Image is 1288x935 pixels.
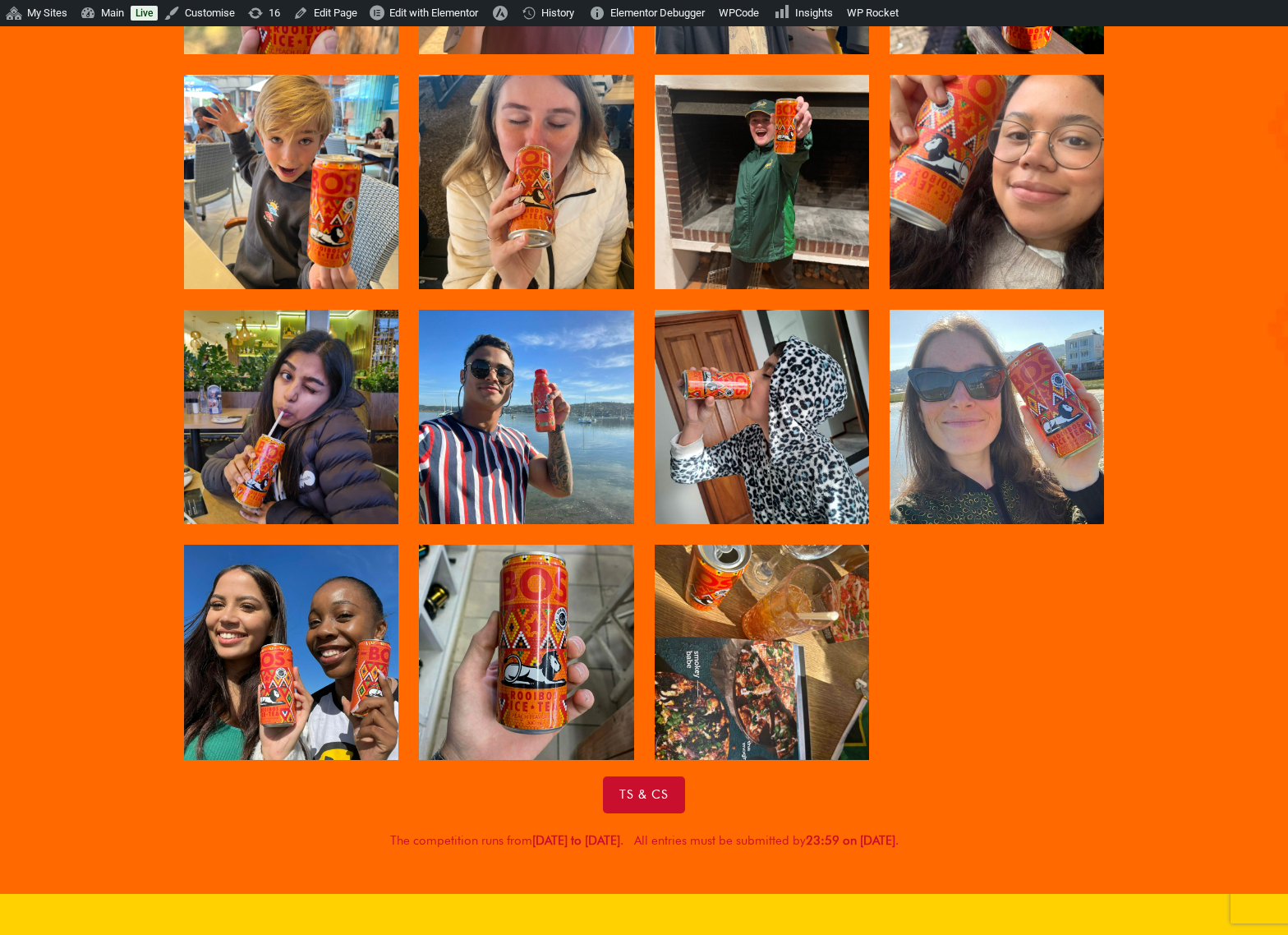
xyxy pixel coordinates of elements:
b: 23:59 on [DATE] [806,833,895,848]
span: Ts & Cs [619,789,669,801]
p: The competition runs from . All entries must be submitted by . [184,830,1104,853]
span: Insights [795,7,833,19]
a: Siya Kolisi foundation - buy a new edition Bos ice tea and win a trip to South Africa! [890,310,1104,524]
b: [DATE] to [DATE] [532,833,620,848]
a: Live [131,6,158,21]
a: Ts & Cs [603,776,685,813]
span: Edit with Elementor [389,7,478,19]
a: Siya Kolisi Bos Ice tea Completion - Win a trip to Paris contestant Keegan [419,545,633,759]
